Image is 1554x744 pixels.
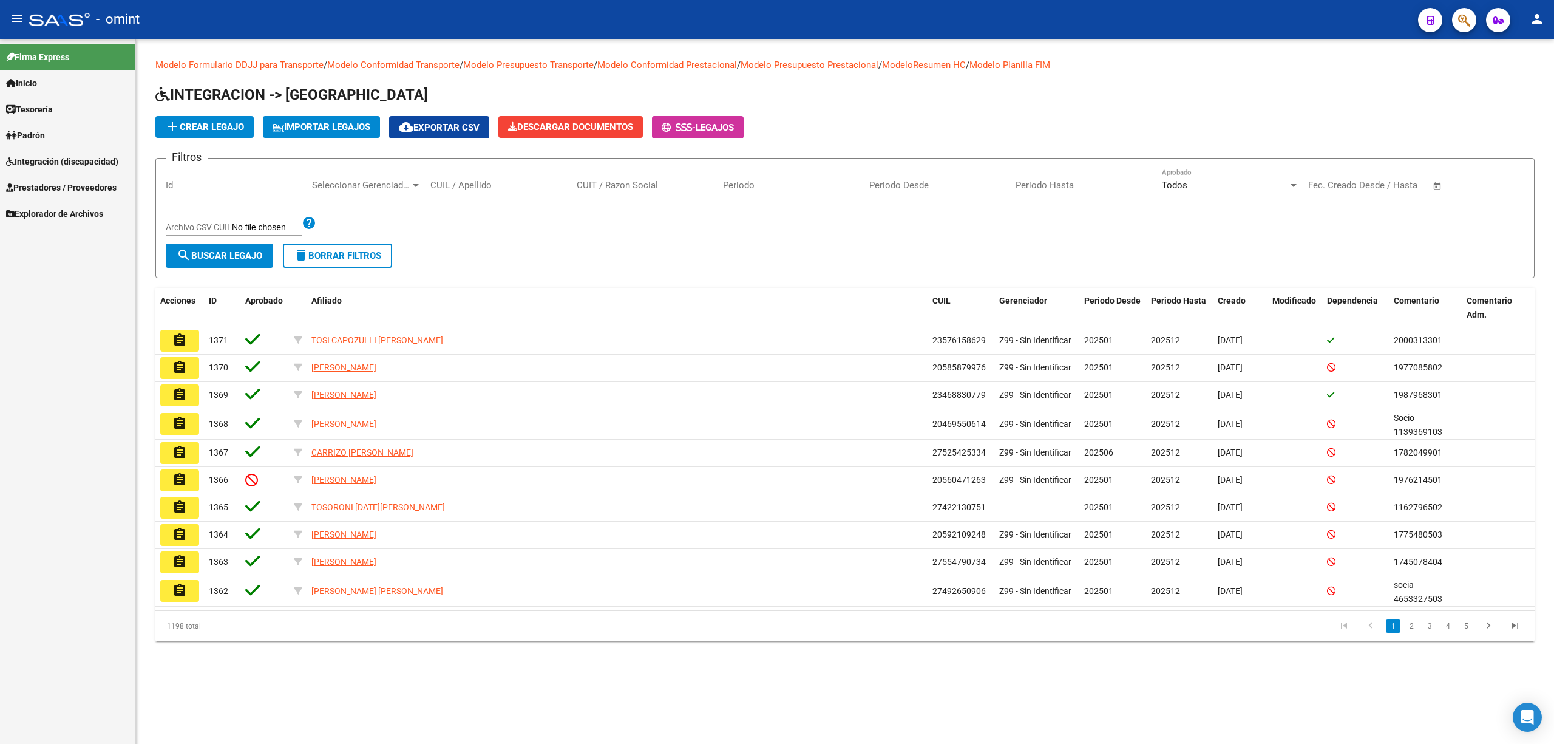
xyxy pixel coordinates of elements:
span: 1371 [209,335,228,345]
span: Legajos [696,122,734,133]
datatable-header-cell: Aprobado [240,288,289,328]
div: Open Intercom Messenger [1513,703,1542,732]
span: 202501 [1084,530,1113,539]
span: 1362 [209,586,228,596]
a: Modelo Conformidad Transporte [327,60,460,70]
span: [DATE] [1218,586,1243,596]
a: 2 [1404,619,1419,633]
span: Gerenciador [999,296,1047,305]
span: Z99 - Sin Identificar [999,390,1071,400]
span: TOSORONI [DATE][PERSON_NAME] [311,502,445,512]
a: 5 [1459,619,1473,633]
datatable-header-cell: Comentario Adm. [1462,288,1535,328]
span: - [662,122,696,133]
mat-icon: menu [10,12,24,26]
mat-icon: assignment [172,333,187,347]
span: 1775480503 [1394,530,1442,539]
span: Inicio [6,77,37,90]
span: [PERSON_NAME] [311,475,376,485]
span: Z99 - Sin Identificar [999,557,1071,567]
button: Buscar Legajo [166,244,273,268]
span: 1368 [209,419,228,429]
mat-icon: cloud_download [399,120,413,134]
span: 202512 [1151,448,1180,457]
mat-icon: assignment [172,387,187,402]
span: [PERSON_NAME] [311,557,376,567]
span: Periodo Desde [1084,296,1141,305]
span: 202512 [1151,419,1180,429]
span: Tesorería [6,103,53,116]
mat-icon: assignment [172,473,187,487]
span: socia 4653327503 [1394,580,1442,604]
datatable-header-cell: Afiliado [307,288,928,328]
button: Descargar Documentos [498,116,643,138]
span: 23576158629 [932,335,986,345]
span: Descargar Documentos [508,121,633,132]
span: 1987968301 [1394,390,1442,400]
span: Comentario Adm. [1467,296,1512,319]
span: [DATE] [1218,475,1243,485]
span: 1367 [209,448,228,457]
a: 3 [1422,619,1437,633]
a: Modelo Formulario DDJJ para Transporte [155,60,324,70]
span: Comentario [1394,296,1439,305]
span: Z99 - Sin Identificar [999,475,1071,485]
span: Prestadores / Proveedores [6,181,117,194]
span: Z99 - Sin Identificar [999,530,1071,539]
span: Periodo Hasta [1151,296,1206,305]
span: 1365 [209,502,228,512]
input: Archivo CSV CUIL [232,222,302,233]
span: ID [209,296,217,305]
a: go to next page [1477,619,1500,633]
mat-icon: assignment [172,360,187,375]
span: Integración (discapacidad) [6,155,118,168]
span: Archivo CSV CUIL [166,222,232,232]
span: [DATE] [1218,448,1243,457]
button: IMPORTAR LEGAJOS [263,116,380,138]
span: 1363 [209,557,228,567]
button: Exportar CSV [389,116,489,138]
span: 20560471263 [932,475,986,485]
datatable-header-cell: Dependencia [1322,288,1389,328]
mat-icon: add [165,119,180,134]
span: 1370 [209,363,228,372]
span: 23468830779 [932,390,986,400]
span: Explorador de Archivos [6,207,103,220]
span: 1364 [209,530,228,539]
span: 202501 [1084,557,1113,567]
span: 202512 [1151,530,1180,539]
span: 20585879976 [932,363,986,372]
datatable-header-cell: ID [204,288,240,328]
mat-icon: assignment [172,445,187,460]
span: 202501 [1084,335,1113,345]
span: [PERSON_NAME] [311,363,376,372]
datatable-header-cell: Periodo Desde [1079,288,1146,328]
datatable-header-cell: Creado [1213,288,1267,328]
span: Aprobado [245,296,283,305]
span: [DATE] [1218,390,1243,400]
button: -Legajos [652,116,744,138]
mat-icon: delete [294,248,308,262]
datatable-header-cell: Gerenciador [994,288,1079,328]
span: - omint [96,6,140,33]
span: 27422130751 [932,502,986,512]
span: Z99 - Sin Identificar [999,363,1071,372]
span: Z99 - Sin Identificar [999,448,1071,457]
mat-icon: assignment [172,500,187,514]
span: 1162796502 [1394,502,1442,512]
span: [PERSON_NAME] [PERSON_NAME] [311,586,443,596]
span: 20469550614 [932,419,986,429]
span: 202501 [1084,502,1113,512]
span: 202512 [1151,335,1180,345]
div: 1198 total [155,611,429,641]
h3: Filtros [166,149,208,166]
span: 1369 [209,390,228,400]
mat-icon: search [177,248,191,262]
span: Afiliado [311,296,342,305]
span: 2000313301 [1394,335,1442,345]
span: [DATE] [1218,363,1243,372]
a: Modelo Conformidad Prestacional [597,60,737,70]
span: 202512 [1151,363,1180,372]
span: [PERSON_NAME] [311,390,376,400]
span: 202506 [1084,448,1113,457]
